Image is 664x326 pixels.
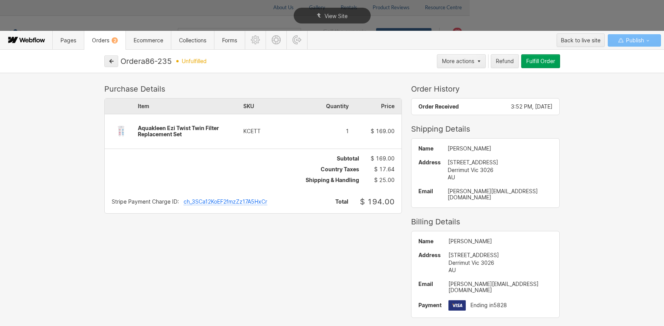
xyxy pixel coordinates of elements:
div: Price [349,99,401,114]
div: Billing Details [411,217,560,226]
div: Stripe Payment Charge ID: [112,199,179,205]
span: Email [418,188,441,194]
span: Shipping & Handling [306,177,359,183]
div: ch_3SCa12KoEF2fmzZz17A5HxCr [184,199,267,205]
div: [STREET_ADDRESS] [448,159,553,166]
div: [PERSON_NAME][EMAIL_ADDRESS][DOMAIN_NAME] [448,281,553,293]
div: [PERSON_NAME] [448,238,553,244]
span: Orders [92,37,118,43]
span: Name [418,145,441,152]
span: $ 25.00 [374,177,395,183]
span: Payment [418,302,442,308]
span: $ 194.00 [360,197,395,206]
span: Address [418,159,441,166]
button: Refund [491,54,519,68]
div: SKU [243,99,296,114]
span: Subtotal [337,155,359,162]
div: Purchase Details [104,84,402,94]
span: Publish [624,35,644,46]
span: 3:52 PM, [DATE] [511,103,552,110]
div: AU [448,266,553,274]
div: 2 [112,37,118,43]
div: [PERSON_NAME] [448,145,553,152]
div: Back to live site [561,35,600,46]
span: Name [418,238,442,244]
span: unfulfilled [182,58,207,64]
span: View Site [324,13,348,19]
span: Address [418,251,442,259]
div: Fulfill Order [526,58,555,64]
span: Pages [60,37,76,43]
span: Forms [222,37,237,43]
div: Item [138,99,243,114]
div: KCETT [243,128,296,134]
button: Fulfill Order [521,54,560,68]
div: Quantity [296,99,349,114]
div: More actions [442,58,474,64]
button: More actions [437,54,486,68]
span: Aquakleen Ezi Twist Twin Filter Replacement Set [138,125,219,137]
div: Shipping Details [411,124,560,134]
span: Order Received [418,103,459,110]
div: Order a86-235 [120,57,172,66]
span: Total [335,199,348,205]
span: $ 169.00 [371,155,395,162]
span: $ 17.64 [374,166,395,172]
span: Ecommerce [134,37,163,43]
span: $ 169.00 [371,128,395,134]
span: Email [418,281,442,287]
button: Back to live site [557,33,605,47]
div: Derrimut Vic 3026 [448,166,553,174]
span: Collections [179,37,206,43]
div: 1 [296,128,349,134]
div: Derrimut Vic 3026 [448,259,553,267]
button: Publish [608,34,661,47]
div: Order History [411,84,560,94]
div: [PERSON_NAME][EMAIL_ADDRESS][DOMAIN_NAME] [448,188,553,201]
div: [STREET_ADDRESS] [448,251,553,259]
img: Aquakleen Ezi Twist Twin Filter Replacement Set [105,118,138,145]
div: Refund [496,58,514,64]
div: AU [448,174,553,181]
span: Ending in 5828 [470,302,507,308]
span: Country Taxes [321,166,359,172]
